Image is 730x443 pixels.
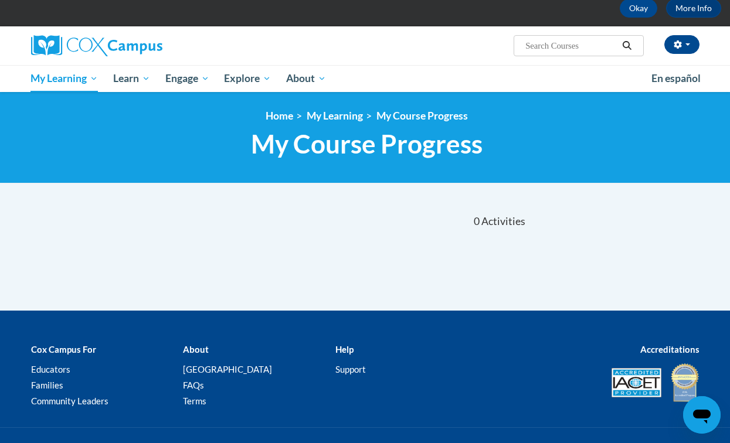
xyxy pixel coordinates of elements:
input: Search Courses [524,39,618,53]
button: Search [618,39,636,53]
a: My Learning [307,110,363,122]
a: FAQs [183,380,204,390]
span: About [286,71,326,86]
span: My Learning [30,71,98,86]
div: Main menu [22,65,708,92]
span: Explore [224,71,271,86]
a: [GEOGRAPHIC_DATA] [183,364,272,374]
a: Learn [106,65,158,92]
span: Learn [113,71,150,86]
b: Help [335,344,354,355]
img: Accredited IACET® Provider [612,368,661,397]
span: My Course Progress [251,128,483,159]
a: Educators [31,364,70,374]
a: Explore [216,65,279,92]
a: Engage [158,65,217,92]
img: Cox Campus [31,35,162,56]
a: My Course Progress [376,110,468,122]
a: Home [266,110,293,122]
a: Community Leaders [31,396,108,406]
b: Accreditations [640,344,700,355]
a: Support [335,364,366,374]
span: Activities [481,215,525,228]
span: 0 [474,215,480,228]
a: En español [644,66,708,91]
a: My Learning [23,65,106,92]
b: About [183,344,209,355]
a: Families [31,380,63,390]
img: IDA® Accredited [670,362,700,403]
a: Terms [183,396,206,406]
span: En español [651,72,701,84]
span: Engage [165,71,209,86]
a: Cox Campus [31,35,242,56]
button: Account Settings [664,35,700,54]
b: Cox Campus For [31,344,96,355]
a: About [279,65,334,92]
iframe: Button to launch messaging window [683,396,721,434]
